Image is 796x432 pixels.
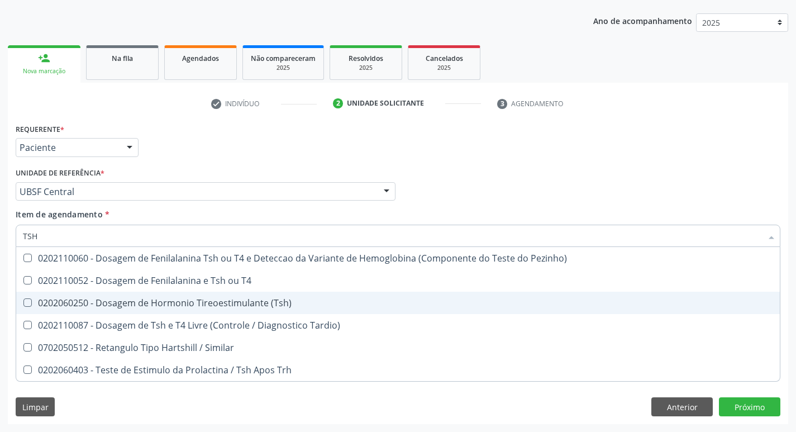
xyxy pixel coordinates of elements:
[347,98,424,108] div: Unidade solicitante
[251,54,316,63] span: Não compareceram
[416,64,472,72] div: 2025
[593,13,692,27] p: Ano de acompanhamento
[16,67,73,75] div: Nova marcação
[651,397,713,416] button: Anterior
[719,397,780,416] button: Próximo
[23,254,773,263] div: 0202110060 - Dosagem de Fenilalanina Tsh ou T4 e Deteccao da Variante de Hemoglobina (Componente ...
[182,54,219,63] span: Agendados
[338,64,394,72] div: 2025
[23,365,773,374] div: 0202060403 - Teste de Estimulo da Prolactina / Tsh Apos Trh
[349,54,383,63] span: Resolvidos
[20,142,116,153] span: Paciente
[16,165,104,182] label: Unidade de referência
[23,276,773,285] div: 0202110052 - Dosagem de Fenilalanina e Tsh ou T4
[23,343,773,352] div: 0702050512 - Retangulo Tipo Hartshill / Similar
[23,298,773,307] div: 0202060250 - Dosagem de Hormonio Tireoestimulante (Tsh)
[251,64,316,72] div: 2025
[112,54,133,63] span: Na fila
[16,209,103,220] span: Item de agendamento
[426,54,463,63] span: Cancelados
[333,98,343,108] div: 2
[38,52,50,64] div: person_add
[23,225,762,247] input: Buscar por procedimentos
[16,121,64,138] label: Requerente
[23,321,773,330] div: 0202110087 - Dosagem de Tsh e T4 Livre (Controle / Diagnostico Tardio)
[20,186,373,197] span: UBSF Central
